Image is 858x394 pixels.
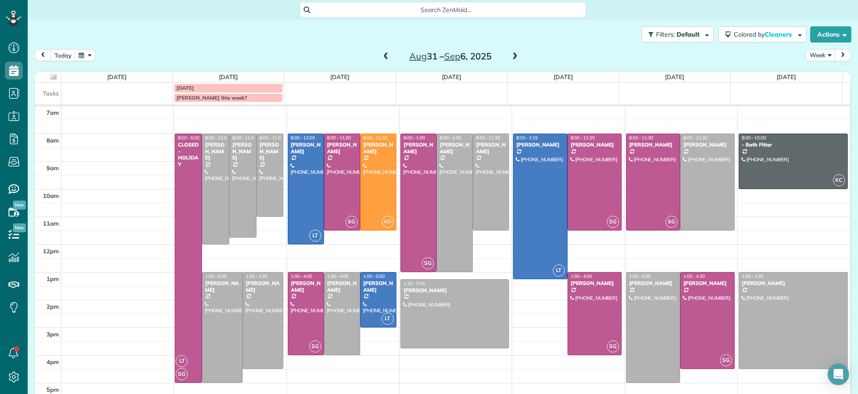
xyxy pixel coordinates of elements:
span: SG [309,340,321,352]
button: Actions [810,26,851,42]
span: [DATE] [177,84,194,91]
span: 1:00 - 5:00 [205,273,227,279]
span: LT [553,264,565,277]
div: [PERSON_NAME] [363,280,394,293]
span: 8:00 - 11:30 [363,135,387,141]
span: Cleaners [765,30,793,38]
span: 1:00 - 5:00 [629,273,651,279]
a: [DATE] [777,73,796,80]
div: [PERSON_NAME] [290,280,321,293]
div: [PERSON_NAME] [327,142,357,155]
div: [PERSON_NAME] [403,142,434,155]
span: 8:00 - 5:00 [178,135,199,141]
button: prev [34,49,51,61]
span: 4pm [46,358,59,365]
a: [DATE] [330,73,349,80]
div: [PERSON_NAME] [403,287,506,293]
span: Filters: [656,30,675,38]
span: [PERSON_NAME] this week? [177,94,247,101]
div: [PERSON_NAME] [205,280,240,293]
div: [PERSON_NAME] [475,142,506,155]
div: [PERSON_NAME] [629,280,678,286]
span: 1pm [46,275,59,282]
span: 8:00 - 11:30 [476,135,500,141]
span: 1:00 - 4:30 [246,273,267,279]
span: LT [382,313,394,325]
span: 8:00 - 12:00 [205,135,229,141]
span: 1:00 - 4:00 [571,273,592,279]
span: Colored by [734,30,795,38]
span: 3pm [46,331,59,338]
span: AD [382,216,394,228]
span: 8:00 - 11:45 [232,135,257,141]
div: [PERSON_NAME] [363,142,394,155]
div: [PERSON_NAME] [516,142,565,148]
span: 1:00 - 4:30 [683,273,705,279]
span: 8:00 - 11:30 [327,135,351,141]
span: LT [176,355,188,367]
span: Sep [444,50,460,62]
span: Default [677,30,700,38]
span: 5pm [46,386,59,393]
div: - Bath Fitter [741,142,845,148]
a: Filters: Default [637,26,714,42]
a: [DATE] [554,73,573,80]
span: KC [833,174,845,186]
span: New [13,223,26,232]
h2: 31 – 6, 2025 [395,51,506,61]
span: 1:00 - 3:00 [363,273,385,279]
span: SG [607,340,619,352]
span: 10am [43,192,59,199]
a: [DATE] [219,73,238,80]
span: SG [345,216,357,228]
span: 1:00 - 4:00 [291,273,312,279]
span: 9am [46,164,59,172]
div: [PERSON_NAME] [232,142,254,161]
div: [PERSON_NAME] [259,142,281,161]
div: [PERSON_NAME] [245,280,281,293]
div: [PERSON_NAME] [205,142,227,161]
div: [PERSON_NAME] [629,142,678,148]
span: 11am [43,220,59,227]
span: 1:15 - 3:45 [404,281,425,286]
span: 1:00 - 4:30 [742,273,763,279]
span: 12pm [43,247,59,255]
a: [DATE] [107,73,126,80]
span: New [13,201,26,210]
div: [PERSON_NAME] [439,142,470,155]
div: [PERSON_NAME] [683,142,732,148]
div: [PERSON_NAME] [290,142,321,155]
span: 8:00 - 11:30 [629,135,653,141]
span: SG [665,216,677,228]
span: 1:00 - 4:00 [327,273,349,279]
span: 7am [46,109,59,116]
span: SG [720,354,732,366]
span: 8:00 - 1:15 [516,135,538,141]
span: SG [422,257,434,269]
span: 2pm [46,303,59,310]
span: SG [176,368,188,380]
button: next [834,49,851,61]
div: [PERSON_NAME] [683,280,732,286]
div: [PERSON_NAME] [570,142,619,148]
a: [DATE] [442,73,461,80]
span: 8:00 - 1:00 [440,135,461,141]
span: 8:00 - 1:00 [404,135,425,141]
span: 8:00 - 11:00 [260,135,284,141]
span: 8am [46,137,59,144]
span: Aug [409,50,427,62]
div: Open Intercom Messenger [828,364,849,385]
div: CLOSED - HOLIDAY [177,142,199,168]
span: 8:00 - 11:30 [683,135,707,141]
button: Colored byCleaners [718,26,807,42]
span: 8:00 - 12:00 [291,135,315,141]
div: [PERSON_NAME] [741,280,845,286]
span: 8:00 - 11:30 [571,135,595,141]
span: SG [607,216,619,228]
button: Filters: Default [641,26,714,42]
button: today [50,49,76,61]
a: [DATE] [665,73,684,80]
span: 8:00 - 10:00 [742,135,766,141]
span: LT [309,230,321,242]
div: [PERSON_NAME] [327,280,357,293]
